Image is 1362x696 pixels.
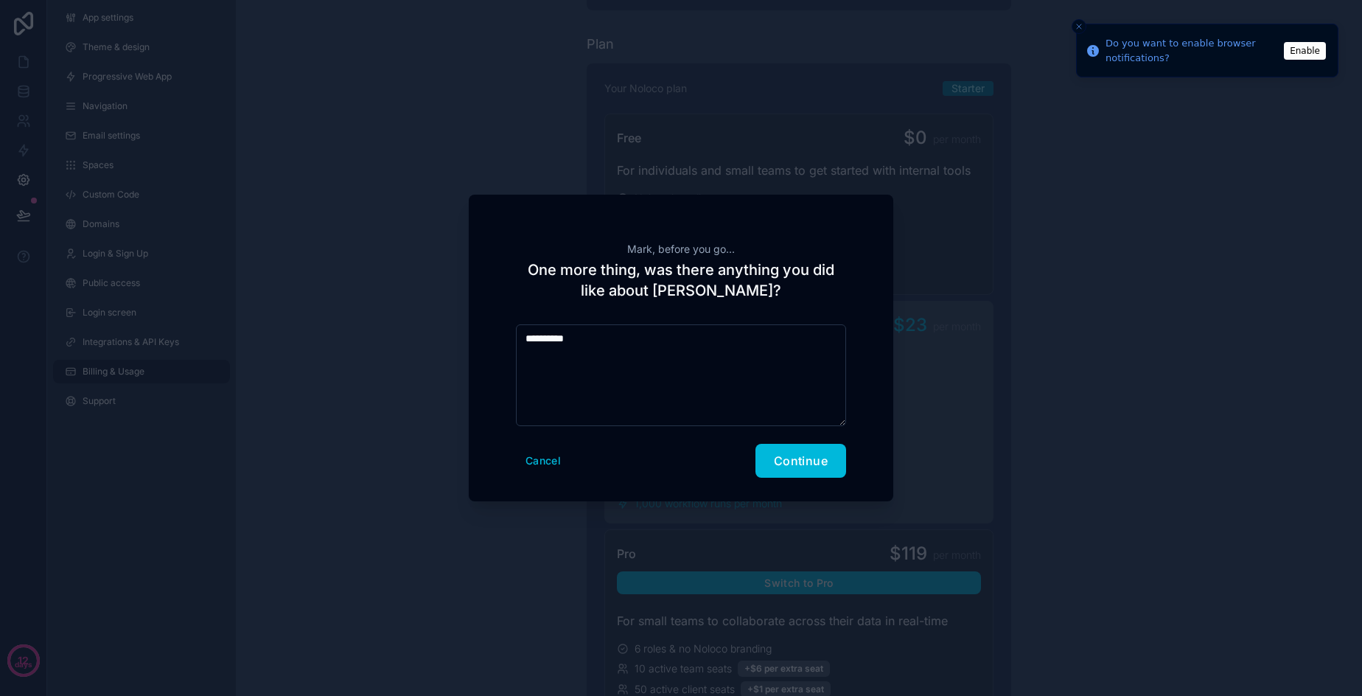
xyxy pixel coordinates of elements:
button: Continue [755,444,846,478]
button: Enable [1284,42,1326,60]
div: Do you want to enable browser notifications? [1106,36,1279,65]
button: Cancel [516,449,570,473]
button: Close toast [1072,19,1086,34]
span: Continue [774,453,828,468]
h2: One more thing, was there anything you did like about [PERSON_NAME]? [516,260,846,301]
h2: Mark, before you go... [516,242,846,257]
